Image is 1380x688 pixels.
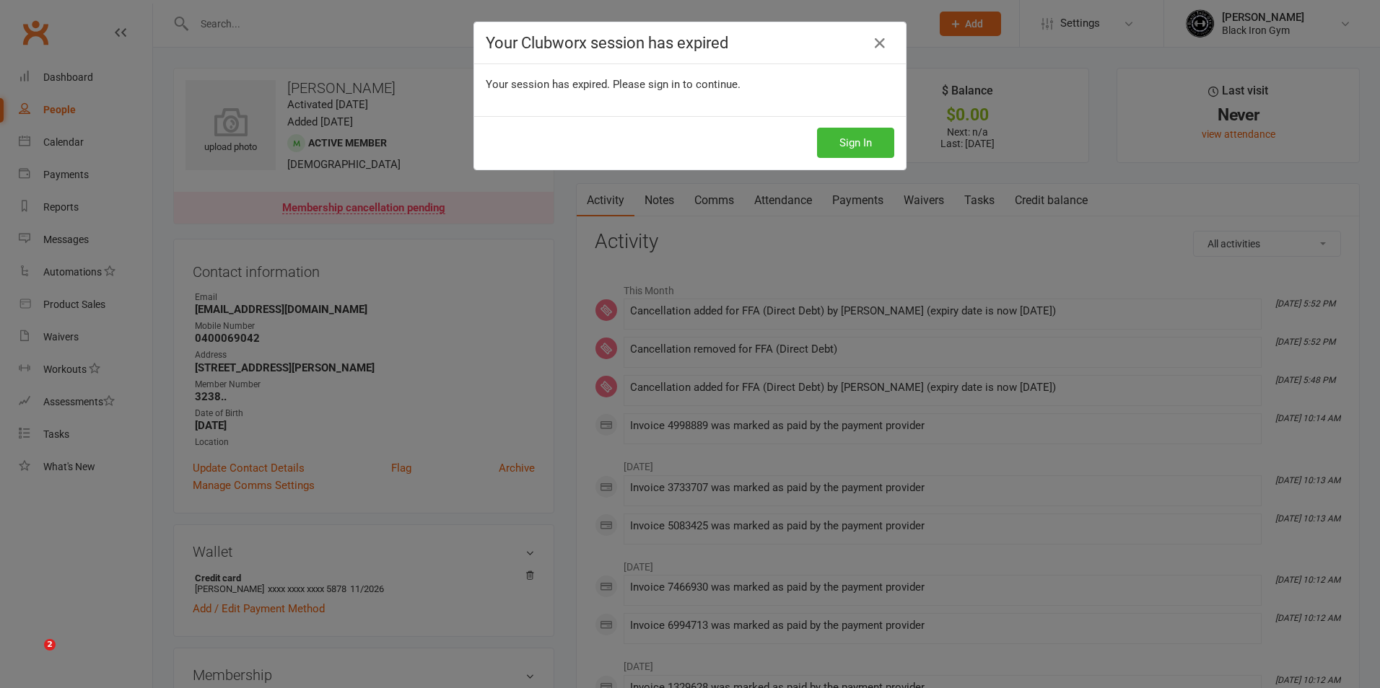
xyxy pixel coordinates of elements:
span: Your session has expired. Please sign in to continue. [486,78,741,91]
h4: Your Clubworx session has expired [486,34,894,52]
button: Sign In [817,128,894,158]
a: Close [868,32,891,55]
span: 2 [44,639,56,650]
iframe: Intercom live chat [14,639,49,674]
